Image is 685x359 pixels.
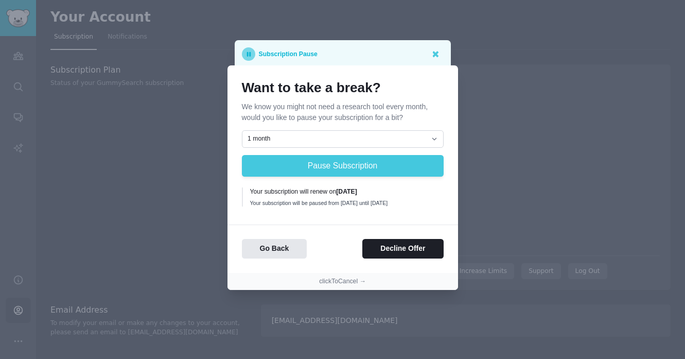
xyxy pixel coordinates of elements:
button: Pause Subscription [242,155,444,177]
b: [DATE] [336,188,357,195]
button: Go Back [242,239,307,259]
div: Your subscription will renew on [250,187,436,197]
div: Your subscription will be paused from [DATE] until [DATE] [250,199,436,207]
p: Subscription Pause [259,47,318,61]
p: We know you might not need a research tool every month, would you like to pause your subscription... [242,101,444,123]
button: clickToCancel → [319,277,366,286]
h1: Want to take a break? [242,80,444,96]
button: Decline Offer [362,239,443,259]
